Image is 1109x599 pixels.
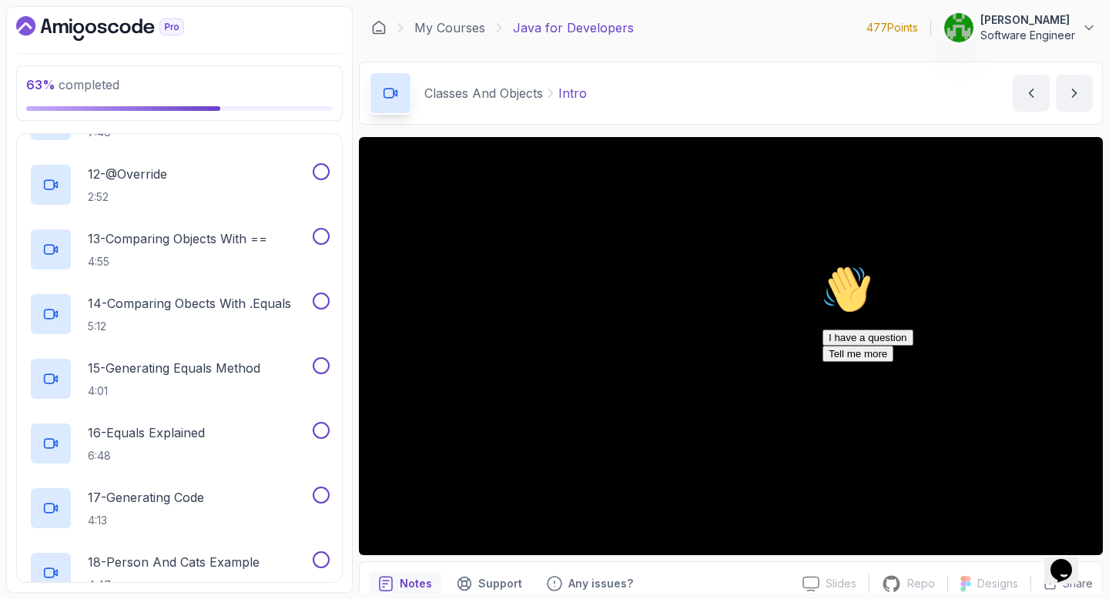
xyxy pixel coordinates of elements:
[371,20,387,35] a: Dashboard
[88,165,167,183] p: 12 - @Override
[369,571,441,596] button: notes button
[6,6,55,55] img: :wave:
[980,28,1075,43] p: Software Engineer
[88,359,260,377] p: 15 - Generating Equals Method
[88,553,260,571] p: 18 - Person And Cats Example
[88,189,167,205] p: 2:52
[6,46,152,58] span: Hi! How can we help?
[88,383,260,399] p: 4:01
[1056,75,1093,112] button: next content
[29,487,330,530] button: 17-Generating Code4:13
[88,513,204,528] p: 4:13
[88,488,204,507] p: 17 - Generating Code
[29,293,330,336] button: 14-Comparing Obects With .Equals5:12
[16,16,219,41] a: Dashboard
[6,87,77,103] button: Tell me more
[944,13,973,42] img: user profile image
[866,20,918,35] p: 477 Points
[513,18,634,37] p: Java for Developers
[424,84,543,102] p: Classes And Objects
[558,84,587,102] p: Intro
[29,551,330,594] button: 18-Person And Cats Example4:47
[29,163,330,206] button: 12-@Override2:52
[447,571,531,596] button: Support button
[29,422,330,465] button: 16-Equals Explained6:48
[943,12,1097,43] button: user profile image[PERSON_NAME]Software Engineer
[400,576,432,591] p: Notes
[414,18,485,37] a: My Courses
[29,228,330,271] button: 13-Comparing Objects With ==4:55
[88,294,291,313] p: 14 - Comparing Obects With .Equals
[26,77,119,92] span: completed
[1044,537,1094,584] iframe: chat widget
[816,259,1094,530] iframe: chat widget
[88,423,205,442] p: 16 - Equals Explained
[88,254,267,269] p: 4:55
[1063,576,1093,591] p: Share
[88,319,291,334] p: 5:12
[359,137,1103,555] iframe: 1 - Intro
[826,576,856,591] p: Slides
[1013,75,1050,112] button: previous content
[907,576,935,591] p: Repo
[6,6,283,103] div: 👋Hi! How can we help?I have a questionTell me more
[568,576,633,591] p: Any issues?
[29,357,330,400] button: 15-Generating Equals Method4:01
[88,448,205,463] p: 6:48
[6,71,97,87] button: I have a question
[538,571,642,596] button: Feedback button
[977,576,1018,591] p: Designs
[478,576,522,591] p: Support
[26,77,55,92] span: 63 %
[1030,576,1093,591] button: Share
[980,12,1075,28] p: [PERSON_NAME]
[88,229,267,248] p: 13 - Comparing Objects With ==
[88,577,260,593] p: 4:47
